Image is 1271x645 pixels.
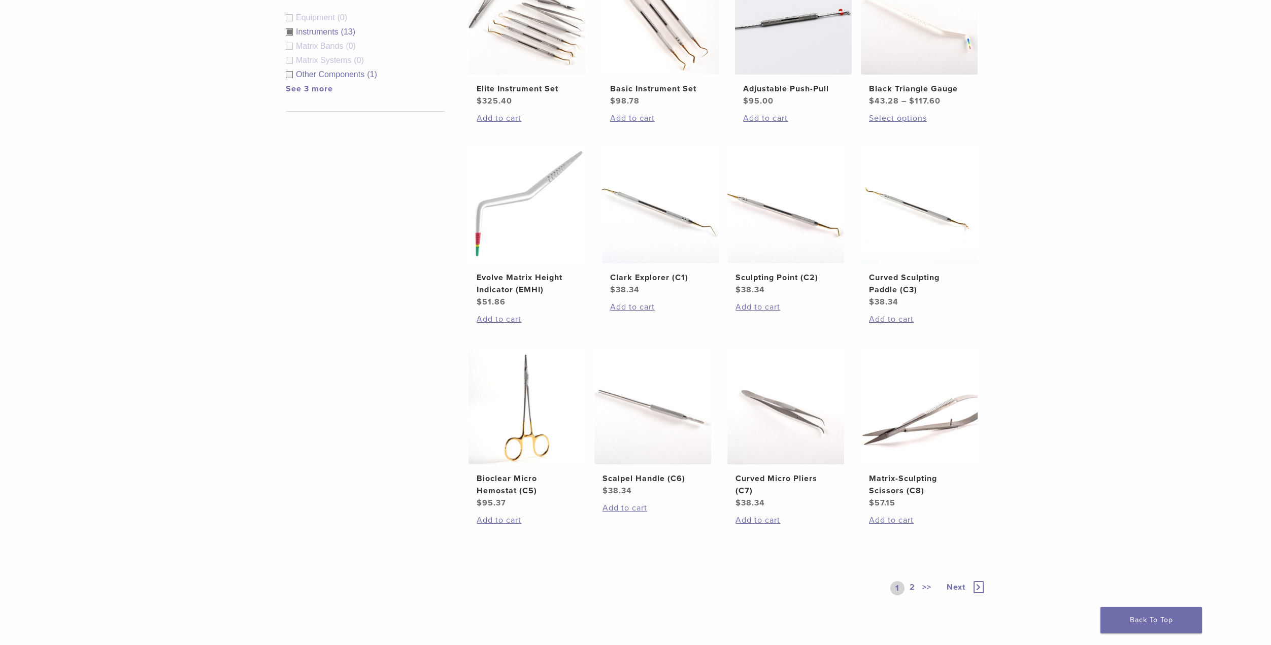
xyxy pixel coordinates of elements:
[594,348,712,497] a: Scalpel Handle (C6)Scalpel Handle (C6) $38.34
[947,582,965,592] span: Next
[469,147,585,263] img: Evolve Matrix Height Indicator (EMHI)
[602,147,719,263] img: Clark Explorer (C1)
[477,271,577,296] h2: Evolve Matrix Height Indicator (EMHI)
[735,498,765,508] bdi: 38.34
[869,498,895,508] bdi: 57.15
[869,498,875,508] span: $
[869,96,899,106] bdi: 43.28
[610,96,640,106] bdi: 98.78
[610,301,711,313] a: Add to cart: “Clark Explorer (C1)”
[909,96,915,106] span: $
[743,96,749,106] span: $
[861,147,978,263] img: Curved Sculpting Paddle (C3)
[610,112,711,124] a: Add to cart: “Basic Instrument Set”
[603,472,703,485] h2: Scalpel Handle (C6)
[890,581,905,595] a: 1
[869,297,898,307] bdi: 38.34
[610,83,711,95] h2: Basic Instrument Set
[727,348,845,509] a: Curved Micro Pliers (C7)Curved Micro Pliers (C7) $38.34
[477,83,577,95] h2: Elite Instrument Set
[477,96,512,106] bdi: 325.40
[468,147,586,308] a: Evolve Matrix Height Indicator (EMHI)Evolve Matrix Height Indicator (EMHI) $51.86
[869,297,875,307] span: $
[477,498,506,508] bdi: 95.37
[286,84,333,94] a: See 3 more
[610,285,616,295] span: $
[296,56,354,64] span: Matrix Systems
[727,147,845,296] a: Sculpting Point (C2)Sculpting Point (C2) $38.34
[603,502,703,514] a: Add to cart: “Scalpel Handle (C6)”
[909,96,941,106] bdi: 117.60
[727,147,844,263] img: Sculpting Point (C2)
[861,348,978,464] img: Matrix-Sculpting Scissors (C8)
[610,285,640,295] bdi: 38.34
[610,96,616,106] span: $
[869,271,969,296] h2: Curved Sculpting Paddle (C3)
[869,313,969,325] a: Add to cart: “Curved Sculpting Paddle (C3)”
[477,96,482,106] span: $
[477,514,577,526] a: Add to cart: “Bioclear Micro Hemostat (C5)”
[594,348,711,464] img: Scalpel Handle (C6)
[901,96,907,106] span: –
[296,70,367,79] span: Other Components
[735,271,836,284] h2: Sculpting Point (C2)
[603,486,608,496] span: $
[603,486,632,496] bdi: 38.34
[477,297,482,307] span: $
[727,348,844,464] img: Curved Micro Pliers (C7)
[341,27,355,36] span: (13)
[469,348,585,464] img: Bioclear Micro Hemostat (C5)
[735,301,836,313] a: Add to cart: “Sculpting Point (C2)”
[869,112,969,124] a: Select options for “Black Triangle Gauge”
[735,285,741,295] span: $
[743,96,774,106] bdi: 95.00
[869,96,875,106] span: $
[477,112,577,124] a: Add to cart: “Elite Instrument Set”
[908,581,917,595] a: 2
[477,498,482,508] span: $
[860,147,979,308] a: Curved Sculpting Paddle (C3)Curved Sculpting Paddle (C3) $38.34
[601,147,720,296] a: Clark Explorer (C1)Clark Explorer (C1) $38.34
[296,42,346,50] span: Matrix Bands
[346,42,356,50] span: (0)
[869,514,969,526] a: Add to cart: “Matrix-Sculpting Scissors (C8)”
[468,348,586,509] a: Bioclear Micro Hemostat (C5)Bioclear Micro Hemostat (C5) $95.37
[869,83,969,95] h2: Black Triangle Gauge
[735,514,836,526] a: Add to cart: “Curved Micro Pliers (C7)”
[610,271,711,284] h2: Clark Explorer (C1)
[354,56,364,64] span: (0)
[743,83,844,95] h2: Adjustable Push-Pull
[920,581,933,595] a: >>
[367,70,377,79] span: (1)
[735,498,741,508] span: $
[477,297,506,307] bdi: 51.86
[860,348,979,509] a: Matrix-Sculpting Scissors (C8)Matrix-Sculpting Scissors (C8) $57.15
[477,313,577,325] a: Add to cart: “Evolve Matrix Height Indicator (EMHI)”
[477,472,577,497] h2: Bioclear Micro Hemostat (C5)
[1100,607,1202,633] a: Back To Top
[735,285,765,295] bdi: 38.34
[338,13,348,22] span: (0)
[743,112,844,124] a: Add to cart: “Adjustable Push-Pull”
[296,13,338,22] span: Equipment
[735,472,836,497] h2: Curved Micro Pliers (C7)
[296,27,341,36] span: Instruments
[869,472,969,497] h2: Matrix-Sculpting Scissors (C8)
